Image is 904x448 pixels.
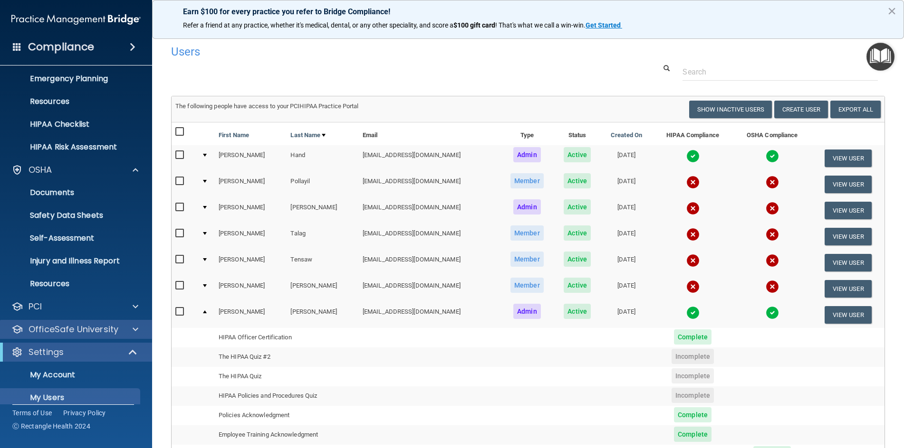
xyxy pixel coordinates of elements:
[215,367,359,386] td: The HIPAA Quiz
[686,149,700,163] img: tick.e7d51cea.svg
[287,302,359,327] td: [PERSON_NAME]
[766,254,779,267] img: cross.ca9f0e7f.svg
[686,202,700,215] img: cross.ca9f0e7f.svg
[63,408,106,418] a: Privacy Policy
[513,304,541,319] span: Admin
[510,252,544,267] span: Member
[674,407,712,422] span: Complete
[510,278,544,293] span: Member
[359,224,500,250] td: [EMAIL_ADDRESS][DOMAIN_NAME]
[6,120,136,129] p: HIPAA Checklist
[766,202,779,215] img: cross.ca9f0e7f.svg
[825,228,872,245] button: View User
[686,306,700,319] img: tick.e7d51cea.svg
[600,224,653,250] td: [DATE]
[564,199,591,215] span: Active
[6,188,136,197] p: Documents
[600,171,653,197] td: [DATE]
[564,304,591,319] span: Active
[453,21,495,29] strong: $100 gift card
[766,280,779,293] img: cross.ca9f0e7f.svg
[11,324,138,335] a: OfficeSafe University
[6,370,136,380] p: My Account
[887,3,896,19] button: Close
[586,21,622,29] a: Get Started
[564,173,591,188] span: Active
[600,302,653,327] td: [DATE]
[215,145,287,171] td: [PERSON_NAME]
[686,280,700,293] img: cross.ca9f0e7f.svg
[6,74,136,84] p: Emergency Planning
[29,324,118,335] p: OfficeSafe University
[11,10,141,29] img: PMB logo
[215,250,287,276] td: [PERSON_NAME]
[672,368,714,383] span: Incomplete
[359,197,500,224] td: [EMAIL_ADDRESS][DOMAIN_NAME]
[215,224,287,250] td: [PERSON_NAME]
[359,171,500,197] td: [EMAIL_ADDRESS][DOMAIN_NAME]
[29,164,52,176] p: OSHA
[6,211,136,220] p: Safety Data Sheets
[766,176,779,189] img: cross.ca9f0e7f.svg
[175,103,359,110] span: The following people have access to your PCIHIPAA Practice Portal
[564,225,591,241] span: Active
[359,145,500,171] td: [EMAIL_ADDRESS][DOMAIN_NAME]
[359,122,500,145] th: Email
[495,21,586,29] span: ! That's what we call a win-win.
[359,250,500,276] td: [EMAIL_ADDRESS][DOMAIN_NAME]
[6,233,136,243] p: Self-Assessment
[6,97,136,106] p: Resources
[564,252,591,267] span: Active
[513,199,541,215] span: Admin
[287,197,359,224] td: [PERSON_NAME]
[825,176,872,193] button: View User
[6,142,136,152] p: HIPAA Risk Assessment
[287,250,359,276] td: Tensaw
[830,101,881,118] a: Export All
[600,276,653,302] td: [DATE]
[29,346,64,358] p: Settings
[215,347,359,367] td: The HIPAA Quiz #2
[686,228,700,241] img: cross.ca9f0e7f.svg
[600,250,653,276] td: [DATE]
[600,145,653,171] td: [DATE]
[215,197,287,224] td: [PERSON_NAME]
[683,63,878,81] input: Search
[500,122,554,145] th: Type
[825,280,872,298] button: View User
[11,301,138,312] a: PCI
[825,306,872,324] button: View User
[611,130,642,141] a: Created On
[215,302,287,327] td: [PERSON_NAME]
[564,147,591,162] span: Active
[359,302,500,327] td: [EMAIL_ADDRESS][DOMAIN_NAME]
[774,101,828,118] button: Create User
[510,225,544,241] span: Member
[287,145,359,171] td: Hand
[689,101,772,118] button: Show Inactive Users
[215,406,359,425] td: Policies Acknowledgment
[600,197,653,224] td: [DATE]
[510,173,544,188] span: Member
[183,21,453,29] span: Refer a friend at any practice, whether it's medical, dental, or any other speciality, and score a
[766,228,779,241] img: cross.ca9f0e7f.svg
[290,130,326,141] a: Last Name
[6,279,136,289] p: Resources
[287,224,359,250] td: Talag
[11,346,138,358] a: Settings
[766,306,779,319] img: tick.e7d51cea.svg
[866,43,894,71] button: Open Resource Center
[215,328,359,347] td: HIPAA Officer Certification
[586,21,621,29] strong: Get Started
[287,171,359,197] td: Pollayil
[766,149,779,163] img: tick.e7d51cea.svg
[215,425,359,445] td: Employee Training Acknowledgment
[674,427,712,442] span: Complete
[674,329,712,345] span: Complete
[359,276,500,302] td: [EMAIL_ADDRESS][DOMAIN_NAME]
[215,171,287,197] td: [PERSON_NAME]
[11,164,138,176] a: OSHA
[215,276,287,302] td: [PERSON_NAME]
[825,149,872,167] button: View User
[28,40,94,54] h4: Compliance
